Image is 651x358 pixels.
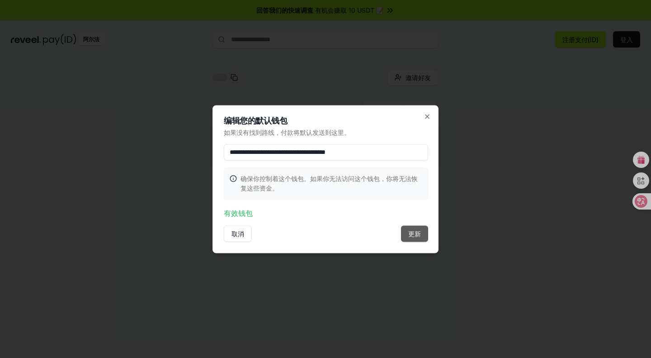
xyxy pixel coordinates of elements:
font: 如果没有找到路线，付款将默认发送到这里。 [224,128,350,136]
font: 取消 [231,230,244,238]
button: 取消 [224,225,252,242]
font: 有效 [224,208,238,217]
font: 钱包 [238,208,253,217]
button: 更新 [401,225,428,242]
font: 确保你控制着这个钱包。如果你无法访问这个钱包，你将无法恢复这些资金。 [241,174,418,191]
font: 编辑您的默认钱包 [224,115,287,125]
font: 更新 [408,230,421,238]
